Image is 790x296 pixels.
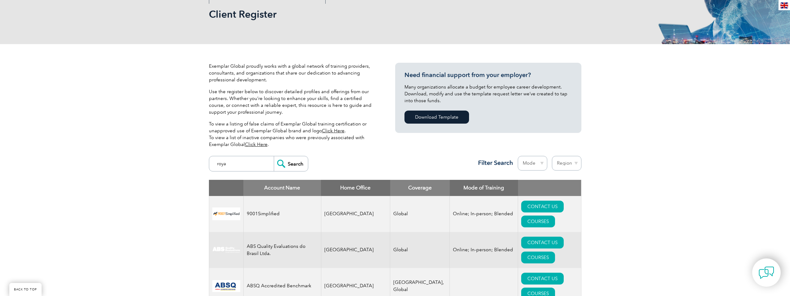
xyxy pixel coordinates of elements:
[209,9,470,19] h2: Client Register
[321,196,390,232] td: [GEOGRAPHIC_DATA]
[243,196,321,232] td: 9001Simplified
[521,216,555,227] a: COURSES
[209,88,377,116] p: Use the register below to discover detailed profiles and offerings from our partners. Whether you...
[212,280,240,292] img: cc24547b-a6e0-e911-a812-000d3a795b83-logo.png
[404,71,572,79] h3: Need financial support from your employer?
[390,232,450,268] td: Global
[390,180,450,196] th: Coverage: activate to sort column ascending
[780,2,788,8] img: en
[321,180,390,196] th: Home Office: activate to sort column ascending
[245,142,268,147] a: Click Here
[521,252,555,263] a: COURSES
[521,201,564,212] a: CONTACT US
[9,283,42,296] a: BACK TO TOP
[521,273,564,285] a: CONTACT US
[321,232,390,268] td: [GEOGRAPHIC_DATA]
[521,237,564,248] a: CONTACT US
[404,84,572,104] p: Many organizations allocate a budget for employee career development. Download, modify and use th...
[390,196,450,232] td: Global
[212,207,240,220] img: 37c9c059-616f-eb11-a812-002248153038-logo.png
[404,111,469,124] a: Download Template
[243,232,321,268] td: ABS Quality Evaluations do Brasil Ltda.
[450,180,518,196] th: Mode of Training: activate to sort column ascending
[274,156,308,171] input: Search
[759,265,774,280] img: contact-chat.png
[209,63,377,83] p: Exemplar Global proudly works with a global network of training providers, consultants, and organ...
[212,247,240,253] img: c92924ac-d9bc-ea11-a814-000d3a79823d-logo.jpg
[322,128,345,134] a: Click Here
[209,121,377,148] p: To view a listing of false claims of Exemplar Global training certification or unapproved use of ...
[243,180,321,196] th: Account Name: activate to sort column descending
[450,232,518,268] td: Online; In-person; Blended
[518,180,581,196] th: : activate to sort column ascending
[450,196,518,232] td: Online; In-person; Blended
[474,159,513,167] h3: Filter Search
